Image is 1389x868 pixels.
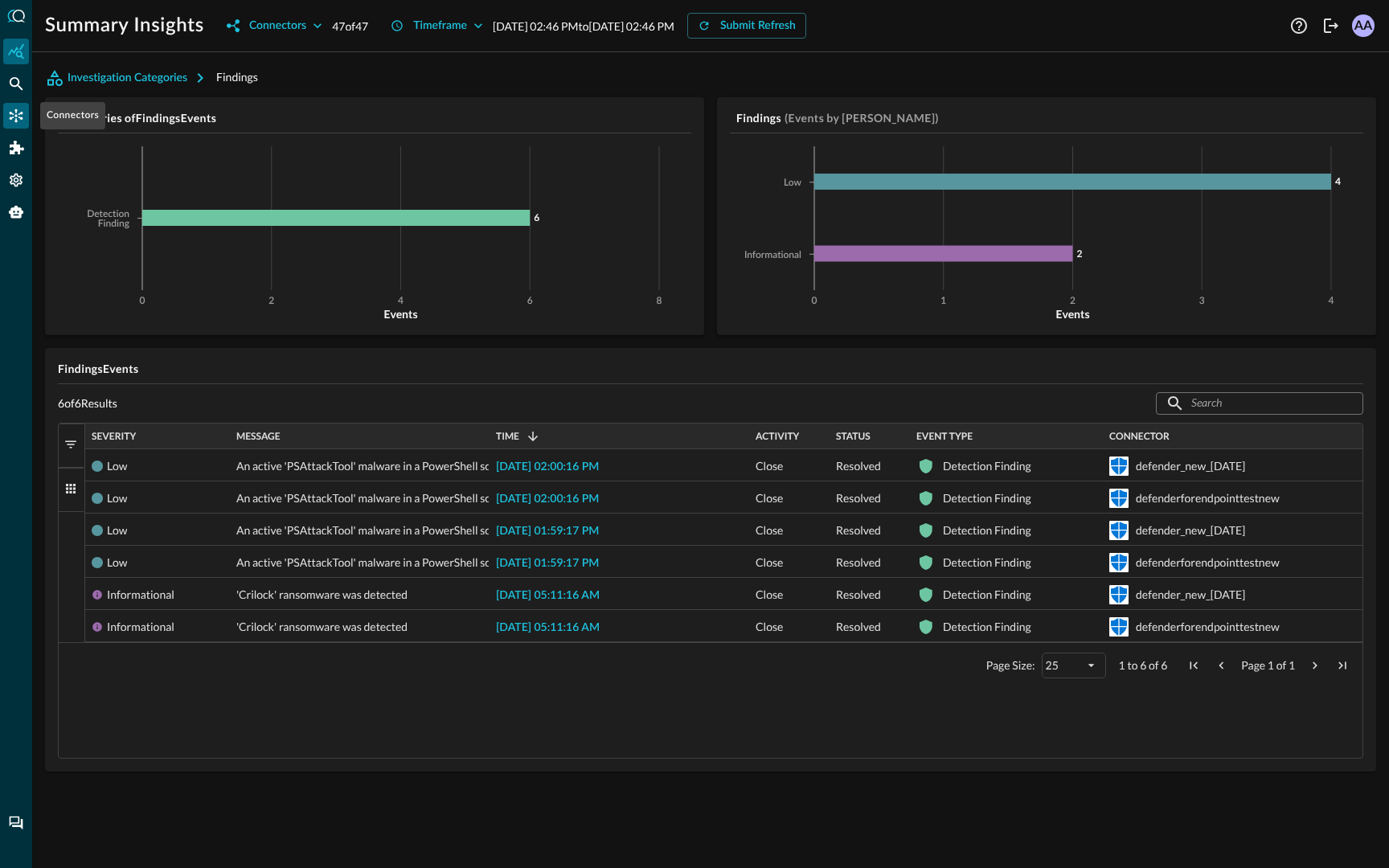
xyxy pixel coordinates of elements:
[107,450,127,482] div: Low
[1119,658,1125,672] span: 1
[496,622,600,633] span: [DATE] 05:11:16 AM
[107,547,127,579] div: Low
[3,167,29,193] div: Settings
[3,39,29,64] div: Summary Insights
[413,16,467,36] div: Timeframe
[58,396,117,411] p: 6 of 6 Results
[58,361,1363,377] h5: Findings Events
[236,431,281,442] span: Message
[496,526,599,537] span: [DATE] 01:59:17 PM
[140,297,145,306] tspan: 0
[744,251,801,260] tspan: Informational
[236,579,408,611] span: 'Crilock' ransomware was detected
[45,65,216,91] button: Investigation Categories
[1136,611,1280,643] div: defenderforendpointtestnew
[784,178,802,188] tspan: Low
[812,297,817,306] tspan: 0
[216,70,258,84] span: Findings
[3,71,29,96] div: Federated Search
[943,514,1031,547] div: Detection Finding
[527,297,533,306] tspan: 6
[3,810,29,836] div: Chat
[236,482,704,514] span: An active 'PSAttackTool' malware in a PowerShell script was prevented from executing via AMSI
[1109,431,1170,442] span: Connector
[756,514,783,547] span: Close
[943,579,1031,611] div: Detection Finding
[3,199,29,225] div: Query Agent
[107,611,174,643] div: Informational
[236,450,704,482] span: An active 'PSAttackTool' malware in a PowerShell script was prevented from executing via AMSI
[1070,297,1076,306] tspan: 2
[836,482,881,514] span: Resolved
[785,110,939,126] h5: (Events by [PERSON_NAME])
[943,611,1031,643] div: Detection Finding
[736,110,781,126] h5: Findings
[836,547,881,579] span: Resolved
[687,13,806,39] button: Submit Refresh
[107,579,174,611] div: Informational
[249,16,306,36] div: Connectors
[1046,658,1084,672] div: 25
[657,297,662,306] tspan: 8
[87,210,129,219] tspan: Detection
[836,579,881,611] span: Resolved
[756,611,783,643] span: Close
[916,431,973,442] span: Event Type
[756,431,799,442] span: Activity
[1276,658,1287,672] span: of
[236,514,704,547] span: An active 'PSAttackTool' malware in a PowerShell script was prevented from executing via AMSI
[756,547,783,579] span: Close
[1109,553,1129,572] svg: Microsoft Defender for Endpoint
[1136,514,1245,547] div: defender_new_[DATE]
[1136,482,1280,514] div: defenderforendpointtestnew
[1286,13,1312,39] button: Help
[756,450,783,482] span: Close
[1329,297,1334,306] tspan: 4
[836,450,881,482] span: Resolved
[1109,521,1129,540] svg: Microsoft Defender for Endpoint
[1161,658,1167,672] span: 6
[217,13,332,39] button: Connectors
[1308,658,1322,673] div: Next Page
[45,13,204,39] h1: Summary Insights
[1136,579,1245,611] div: defender_new_[DATE]
[1127,658,1137,672] span: to
[1109,489,1129,508] svg: Microsoft Defender for Endpoint
[40,102,105,129] div: Connectors
[1077,248,1083,260] tspan: 2
[943,450,1031,482] div: Detection Finding
[943,482,1031,514] div: Detection Finding
[1042,653,1106,678] div: Page Size
[1109,585,1129,604] svg: Microsoft Defender for Endpoint
[534,211,539,223] tspan: 6
[1191,388,1326,418] input: Search
[268,297,274,306] tspan: 2
[1241,658,1265,672] span: Page
[943,547,1031,579] div: Detection Finding
[720,16,796,36] div: Submit Refresh
[1335,658,1350,673] div: Last Page
[1214,658,1228,673] div: Previous Page
[1268,658,1274,672] span: 1
[3,103,29,129] div: Connectors
[1352,14,1375,37] div: AA
[493,18,674,35] p: [DATE] 02:46 PM to [DATE] 02:46 PM
[496,590,600,601] span: [DATE] 05:11:16 AM
[1109,457,1129,476] svg: Microsoft Defender for Endpoint
[1335,175,1341,187] tspan: 4
[1186,658,1201,673] div: First Page
[383,307,417,321] tspan: Events
[1318,13,1344,39] button: Logout
[381,13,493,39] button: Timeframe
[836,611,881,643] span: Resolved
[1055,307,1089,321] tspan: Events
[986,658,1035,672] div: Page Size:
[98,219,130,229] tspan: Finding
[496,493,599,505] span: [DATE] 02:00:16 PM
[1109,617,1129,637] svg: Microsoft Defender for Endpoint
[1149,658,1159,672] span: of
[756,579,783,611] span: Close
[332,18,368,35] p: 47 of 47
[107,482,127,514] div: Low
[1199,297,1205,306] tspan: 3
